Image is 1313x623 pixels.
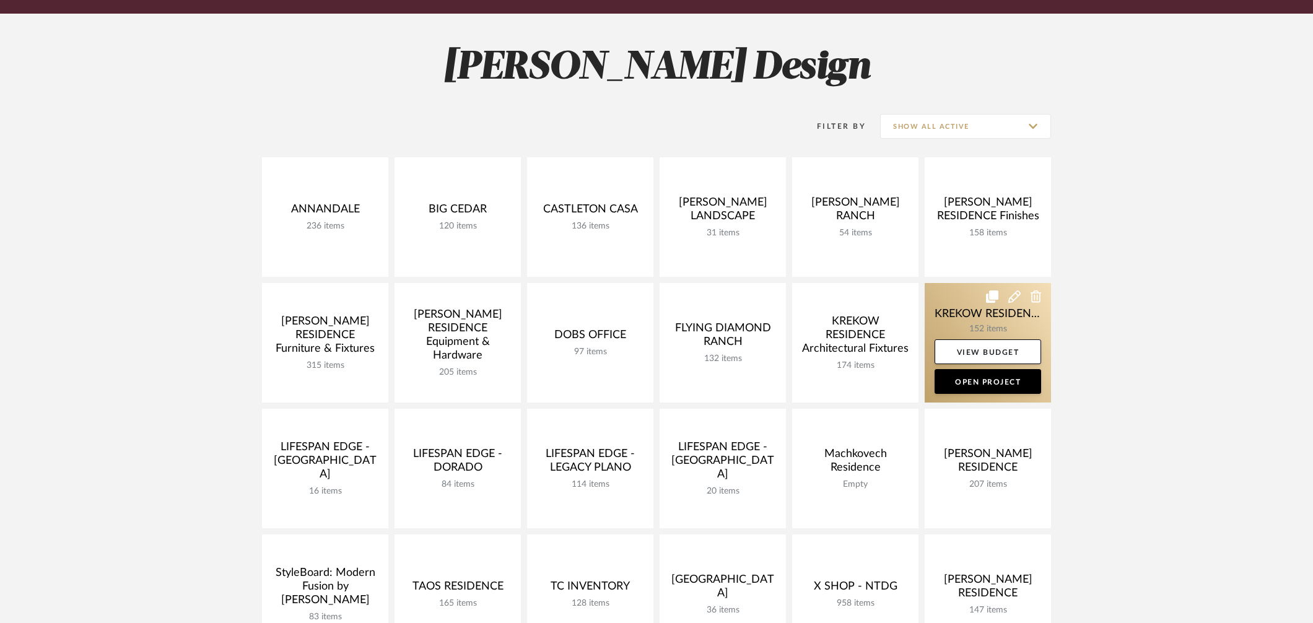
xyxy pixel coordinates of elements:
div: BIG CEDAR [404,203,511,221]
div: 147 items [935,605,1041,616]
div: Machkovech Residence [802,447,909,479]
div: [PERSON_NAME] RESIDENCE Equipment & Hardware [404,308,511,367]
div: KREKOW RESIDENCE Architectural Fixtures [802,315,909,360]
a: Open Project [935,369,1041,394]
div: 236 items [272,221,378,232]
div: [PERSON_NAME] RESIDENCE [935,573,1041,605]
div: 315 items [272,360,378,371]
div: 31 items [670,228,776,238]
div: 16 items [272,486,378,497]
div: TC INVENTORY [537,580,643,598]
div: DOBS OFFICE [537,328,643,347]
div: Empty [802,479,909,490]
div: LIFESPAN EDGE - [GEOGRAPHIC_DATA] [272,440,378,486]
div: [PERSON_NAME] LANDSCAPE [670,196,776,228]
div: 97 items [537,347,643,357]
div: [PERSON_NAME] RESIDENCE [935,447,1041,479]
div: LIFESPAN EDGE - LEGACY PLANO [537,447,643,479]
div: TAOS RESIDENCE [404,580,511,598]
div: 132 items [670,354,776,364]
div: 165 items [404,598,511,609]
div: 128 items [537,598,643,609]
div: [GEOGRAPHIC_DATA] [670,573,776,605]
div: 174 items [802,360,909,371]
div: ANNANDALE [272,203,378,221]
div: 207 items [935,479,1041,490]
div: 54 items [802,228,909,238]
div: 120 items [404,221,511,232]
div: Filter By [801,120,866,133]
div: LIFESPAN EDGE - DORADO [404,447,511,479]
div: X SHOP - NTDG [802,580,909,598]
div: [PERSON_NAME] RANCH [802,196,909,228]
div: LIFESPAN EDGE - [GEOGRAPHIC_DATA] [670,440,776,486]
a: View Budget [935,339,1041,364]
div: 36 items [670,605,776,616]
div: [PERSON_NAME] RESIDENCE Finishes [935,196,1041,228]
div: CASTLETON CASA [537,203,643,221]
div: 114 items [537,479,643,490]
h2: [PERSON_NAME] Design [211,45,1102,91]
div: 84 items [404,479,511,490]
div: 158 items [935,228,1041,238]
div: 958 items [802,598,909,609]
div: 136 items [537,221,643,232]
div: 83 items [272,612,378,622]
div: 20 items [670,486,776,497]
div: StyleBoard: Modern Fusion by [PERSON_NAME] [272,566,378,612]
div: 205 items [404,367,511,378]
div: FLYING DIAMOND RANCH [670,321,776,354]
div: [PERSON_NAME] RESIDENCE Furniture & Fixtures [272,315,378,360]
